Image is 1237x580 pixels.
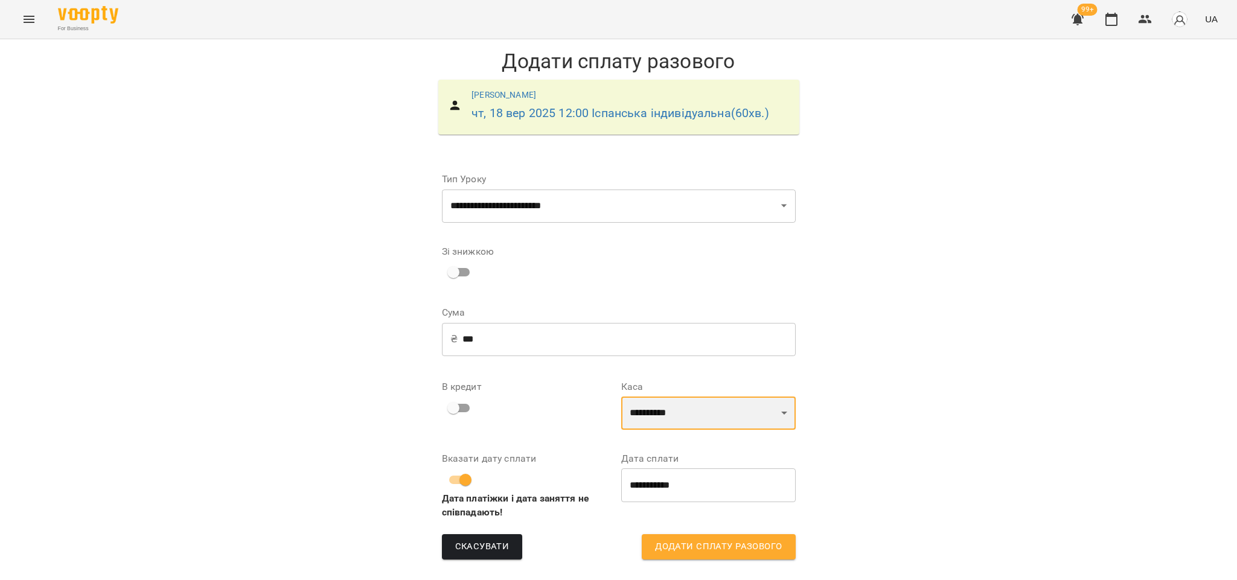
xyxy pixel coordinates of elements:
[442,382,616,392] label: В кредит
[655,539,782,555] span: Додати сплату разового
[432,49,805,74] h1: Додати сплату разового
[471,106,769,120] a: чт, 18 вер 2025 12:00 Іспанська індивідуальна(60хв.)
[14,5,43,34] button: Menu
[1078,4,1098,16] span: 99+
[1205,13,1218,25] span: UA
[442,247,494,257] label: Зі знижкою
[442,491,616,520] b: Дата платіжки і дата заняття не співпадають!
[442,308,796,317] label: Сума
[1171,11,1188,28] img: avatar_s.png
[642,534,795,559] button: Додати сплату разового
[450,332,458,346] p: ₴
[1200,8,1223,30] button: UA
[442,454,616,464] label: Вказати дату сплати
[442,534,523,559] button: Скасувати
[621,454,796,464] label: Дата сплати
[58,6,118,24] img: Voopty Logo
[58,25,118,33] span: For Business
[442,174,796,184] label: Тип Уроку
[471,90,536,100] a: [PERSON_NAME]
[621,382,796,392] label: Каса
[455,539,510,555] span: Скасувати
